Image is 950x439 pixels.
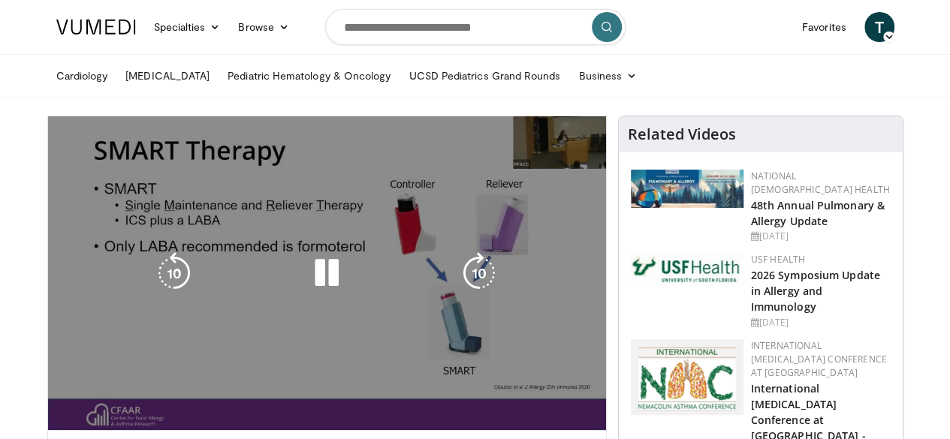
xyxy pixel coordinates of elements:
h4: Related Videos [628,125,736,143]
input: Search topics, interventions [325,9,626,45]
a: Browse [229,12,298,42]
img: VuMedi Logo [56,20,136,35]
video-js: Video Player [48,116,606,431]
div: [DATE] [751,316,891,329]
a: UCSD Pediatrics Grand Rounds [400,61,569,91]
a: Cardiology [47,61,117,91]
a: USF Health [751,253,806,266]
a: [MEDICAL_DATA] [116,61,219,91]
a: Specialties [145,12,230,42]
img: 6ba8804a-8538-4002-95e7-a8f8012d4a11.png.150x105_q85_autocrop_double_scale_upscale_version-0.2.jpg [631,253,743,286]
a: T [864,12,894,42]
div: [DATE] [751,230,891,243]
a: 48th Annual Pulmonary & Allergy Update [751,198,885,228]
a: National [DEMOGRAPHIC_DATA] Health [751,170,890,196]
img: 9485e4e4-7c5e-4f02-b036-ba13241ea18b.png.150x105_q85_autocrop_double_scale_upscale_version-0.2.png [631,339,743,415]
img: b90f5d12-84c1-472e-b843-5cad6c7ef911.jpg.150x105_q85_autocrop_double_scale_upscale_version-0.2.jpg [631,170,743,208]
a: International [MEDICAL_DATA] Conference at [GEOGRAPHIC_DATA] [751,339,887,379]
a: Favorites [793,12,855,42]
a: Pediatric Hematology & Oncology [219,61,400,91]
a: 2026 Symposium Update in Allergy and Immunology [751,268,880,314]
a: Business [569,61,646,91]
